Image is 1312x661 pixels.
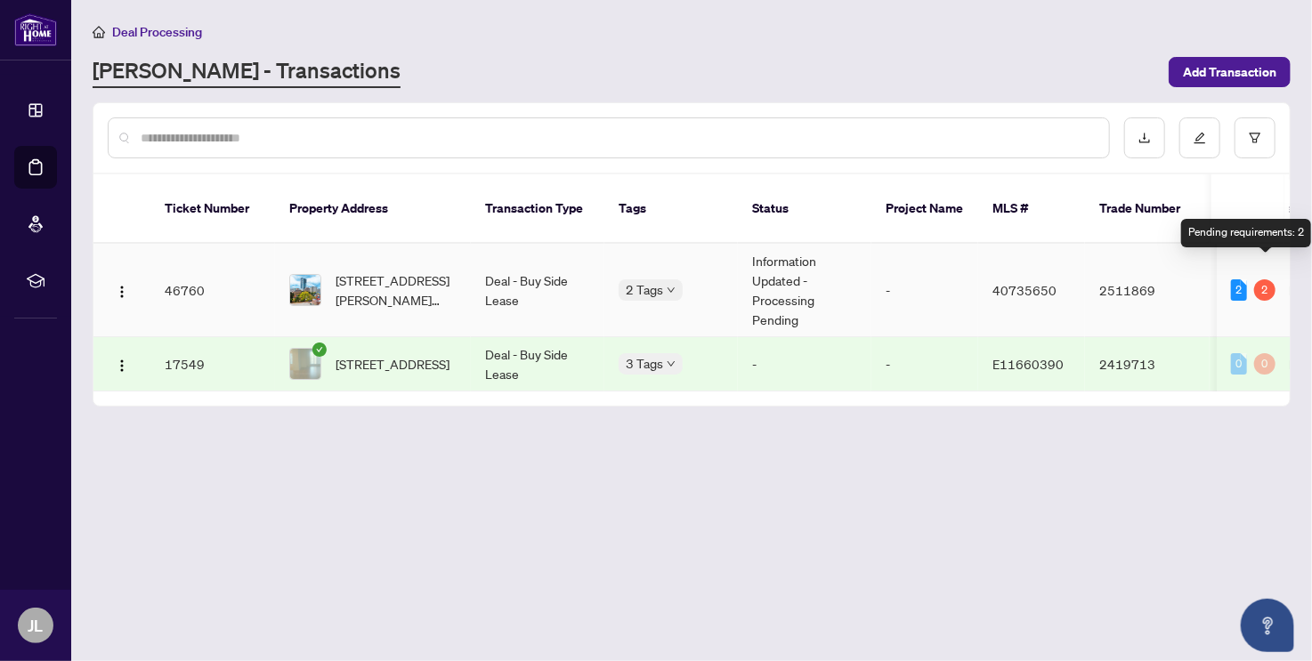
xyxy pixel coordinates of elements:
span: Deal Processing [112,24,202,40]
td: 17549 [150,337,275,391]
div: 2 [1254,279,1276,301]
span: 3 Tags [626,353,663,374]
span: down [667,286,676,294]
button: Open asap [1241,599,1294,652]
div: 0 [1231,353,1247,375]
th: Property Address [275,174,471,244]
td: Deal - Buy Side Lease [471,244,604,337]
div: 2 [1231,279,1247,301]
span: 40735650 [992,282,1057,298]
td: - [871,244,978,337]
img: Logo [115,285,129,299]
button: download [1124,117,1165,158]
img: thumbnail-img [290,349,320,379]
th: Tags [604,174,738,244]
button: filter [1235,117,1276,158]
div: Pending requirements: 2 [1181,219,1311,247]
span: 2 Tags [626,279,663,300]
th: Trade Number [1085,174,1210,244]
span: download [1138,132,1151,144]
span: E11660390 [992,356,1064,372]
button: Logo [108,276,136,304]
span: JL [28,613,44,638]
span: filter [1249,132,1261,144]
span: Add Transaction [1183,58,1276,86]
th: Transaction Type [471,174,604,244]
button: edit [1179,117,1220,158]
img: logo [14,13,57,46]
td: - [871,337,978,391]
span: home [93,26,105,38]
td: 2511869 [1085,244,1210,337]
td: Information Updated - Processing Pending [738,244,871,337]
div: 0 [1254,353,1276,375]
button: Add Transaction [1169,57,1291,87]
th: Ticket Number [150,174,275,244]
img: thumbnail-img [290,275,320,305]
td: Deal - Buy Side Lease [471,337,604,391]
th: Status [738,174,871,244]
a: [PERSON_NAME] - Transactions [93,56,401,88]
span: [STREET_ADDRESS] [336,354,449,374]
td: - [738,337,871,391]
span: check-circle [312,343,327,357]
th: MLS # [978,174,1085,244]
span: edit [1194,132,1206,144]
td: 46760 [150,244,275,337]
td: 2419713 [1085,337,1210,391]
button: Logo [108,350,136,378]
span: down [667,359,676,368]
img: Logo [115,359,129,373]
span: [STREET_ADDRESS][PERSON_NAME][PERSON_NAME] [336,270,457,310]
th: Project Name [871,174,978,244]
